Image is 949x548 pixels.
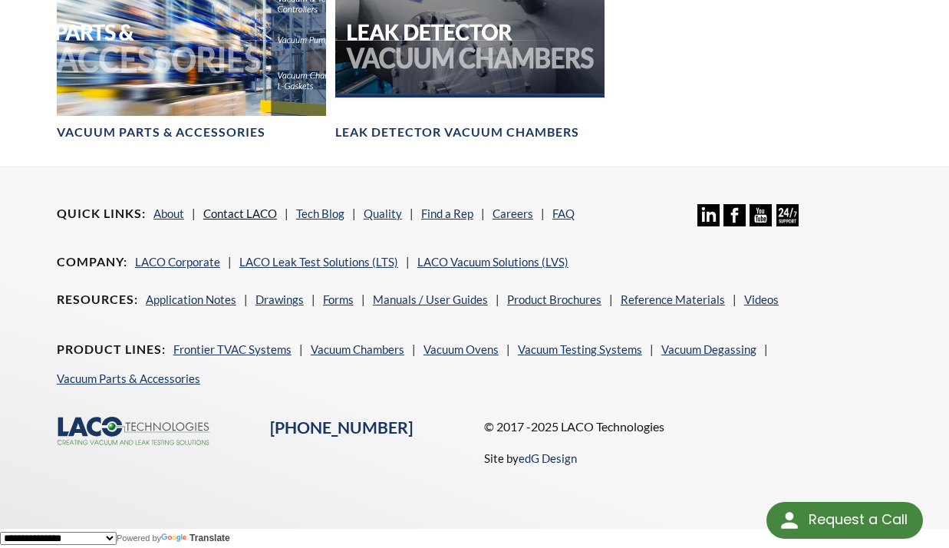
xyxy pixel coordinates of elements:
[270,418,413,437] a: [PHONE_NUMBER]
[776,204,799,226] img: 24/7 Support Icon
[57,206,146,222] h4: Quick Links
[518,342,642,356] a: Vacuum Testing Systems
[57,254,127,270] h4: Company
[621,292,725,306] a: Reference Materials
[161,533,230,543] a: Translate
[239,255,398,269] a: LACO Leak Test Solutions (LTS)
[661,342,756,356] a: Vacuum Degassing
[777,508,802,533] img: round button
[519,451,577,465] a: edG Design
[417,255,568,269] a: LACO Vacuum Solutions (LVS)
[809,502,908,537] div: Request a Call
[552,206,575,220] a: FAQ
[423,342,499,356] a: Vacuum Ovens
[57,342,166,358] h4: Product Lines
[766,502,923,539] div: Request a Call
[57,371,200,385] a: Vacuum Parts & Accessories
[296,206,344,220] a: Tech Blog
[744,292,779,306] a: Videos
[421,206,473,220] a: Find a Rep
[161,533,189,543] img: Google Translate
[153,206,184,220] a: About
[135,255,220,269] a: LACO Corporate
[484,449,577,467] p: Site by
[776,215,799,229] a: 24/7 Support
[146,292,236,306] a: Application Notes
[203,206,277,220] a: Contact LACO
[484,417,893,437] p: © 2017 -2025 LACO Technologies
[255,292,304,306] a: Drawings
[57,124,265,140] h4: Vacuum Parts & Accessories
[311,342,404,356] a: Vacuum Chambers
[323,292,354,306] a: Forms
[493,206,533,220] a: Careers
[335,124,579,140] h4: Leak Detector Vacuum Chambers
[373,292,488,306] a: Manuals / User Guides
[173,342,292,356] a: Frontier TVAC Systems
[57,292,138,308] h4: Resources
[507,292,601,306] a: Product Brochures
[364,206,402,220] a: Quality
